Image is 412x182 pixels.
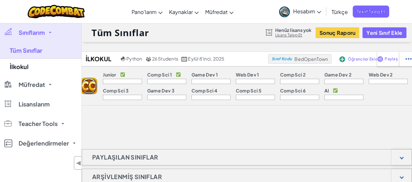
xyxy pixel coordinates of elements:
[294,56,328,62] span: BedOpenTown
[166,3,202,21] a: Kaynaklar
[276,1,324,22] a: Hesabım
[192,72,218,77] p: Game Dev 1
[279,7,290,17] img: avatar
[348,57,377,61] span: Öğrenciler Ekle
[192,88,217,93] p: Comp Sci 4
[146,57,151,62] img: MultipleUsers.png
[333,88,338,93] p: ✅
[103,88,129,93] p: Comp Sci 3
[316,27,359,38] button: Sonuç Raporu
[76,158,81,168] span: ◀
[272,57,292,61] span: Sınıf Kodu
[324,72,351,77] p: Game Dev 2
[176,72,181,77] p: ✅
[132,8,157,15] span: Pano'larım
[92,26,149,39] h1: Tüm Sınıflar
[353,6,389,18] a: Teklif Talep Et
[236,88,262,93] p: Comp Sci 5
[205,8,228,15] span: Müfredat
[275,27,312,33] span: Henüz lisans yok
[19,30,45,35] span: Sınıflarım
[19,82,45,88] span: Müfredat
[82,149,168,165] h1: Paylaşılan Sınıflar
[405,56,412,62] img: IconStudentEllipsis.svg
[202,3,237,21] a: Müfredat
[76,54,120,64] h2: İlkokul
[152,56,178,62] span: 26 Students
[280,72,305,77] p: Comp Sci 2
[328,3,351,21] a: Türkçe
[339,56,345,62] img: IconAddStudents.svg
[147,72,172,77] p: Comp Sci 1
[324,88,329,93] p: AI
[120,72,125,77] p: ✅
[126,56,142,62] span: Python
[385,57,398,61] span: Paylaş
[362,27,406,38] button: Yeni Sınıf Ekle
[332,8,348,15] span: Türkçe
[377,56,383,62] img: IconShare_Purple.svg
[293,8,321,15] span: Hesabım
[147,88,175,93] p: Game Dev 3
[188,56,224,62] span: Eylül 8'inci, 2025
[121,57,126,62] img: python.png
[236,72,259,77] p: Web Dev 1
[19,140,69,146] span: Değerlendirmeler
[81,78,97,94] img: logo
[369,72,393,77] p: Web Dev 2
[76,54,268,64] a: İlkokul Python 26 Students Eylül 8'inci, 2025
[275,33,312,38] a: Lisans Talep Et
[280,88,305,93] p: Comp Sci 6
[169,8,193,15] span: Kaynaklar
[128,3,166,21] a: Pano'larım
[103,72,116,77] p: Junior
[19,101,50,107] span: Lisanslarım
[181,57,187,62] img: calendar.svg
[28,5,85,18] img: CodeCombat logo
[19,121,58,127] span: Teacher Tools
